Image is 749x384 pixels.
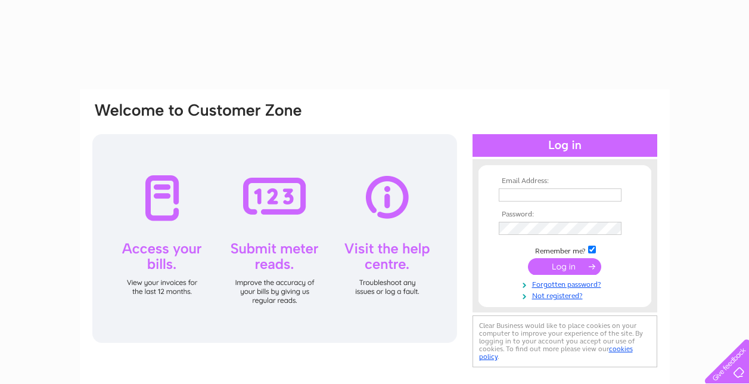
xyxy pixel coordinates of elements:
a: cookies policy [479,345,633,361]
div: Clear Business would like to place cookies on your computer to improve your experience of the sit... [473,315,657,367]
td: Remember me? [496,244,634,256]
th: Password: [496,210,634,219]
a: Forgotten password? [499,278,634,289]
th: Email Address: [496,177,634,185]
input: Submit [528,258,601,275]
a: Not registered? [499,289,634,301]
